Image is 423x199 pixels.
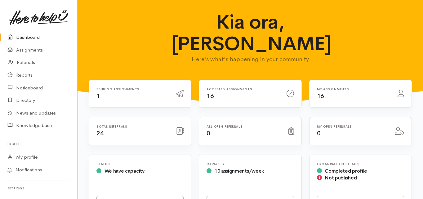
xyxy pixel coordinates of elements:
[7,140,70,148] h6: Profile
[215,168,264,174] span: 10 assignments/week
[171,55,329,64] p: Here's what's happening in your community
[317,129,321,137] span: 0
[96,125,169,128] h6: Total referrals
[105,168,145,174] span: We have capacity
[96,162,184,166] h6: Status
[325,168,367,174] span: Completed profile
[7,184,70,192] h6: Settings
[325,174,357,181] span: Not published
[317,88,390,91] h6: My assignments
[207,129,210,137] span: 0
[171,11,329,55] h1: Kia ora, [PERSON_NAME]
[207,88,279,91] h6: Accepted assignments
[317,162,404,166] h6: Organisation Details
[207,125,281,128] h6: All open referrals
[96,92,100,100] span: 1
[317,125,387,128] h6: My open referrals
[317,92,324,100] span: 16
[207,92,214,100] span: 16
[96,129,104,137] span: 24
[207,162,294,166] h6: Capacity
[96,88,169,91] h6: Pending assignments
